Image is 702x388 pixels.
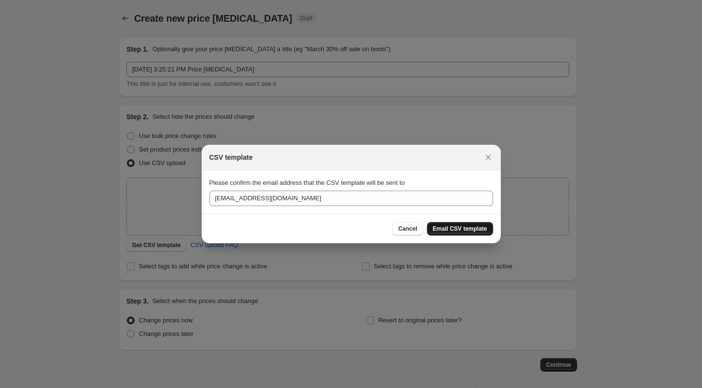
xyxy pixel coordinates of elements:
[482,151,495,164] button: Close
[209,152,253,162] h2: CSV template
[392,222,423,236] button: Cancel
[209,179,405,186] span: Please confirm the email address that the CSV template will be sent to
[398,225,417,233] span: Cancel
[433,225,487,233] span: Email CSV template
[427,222,493,236] button: Email CSV template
